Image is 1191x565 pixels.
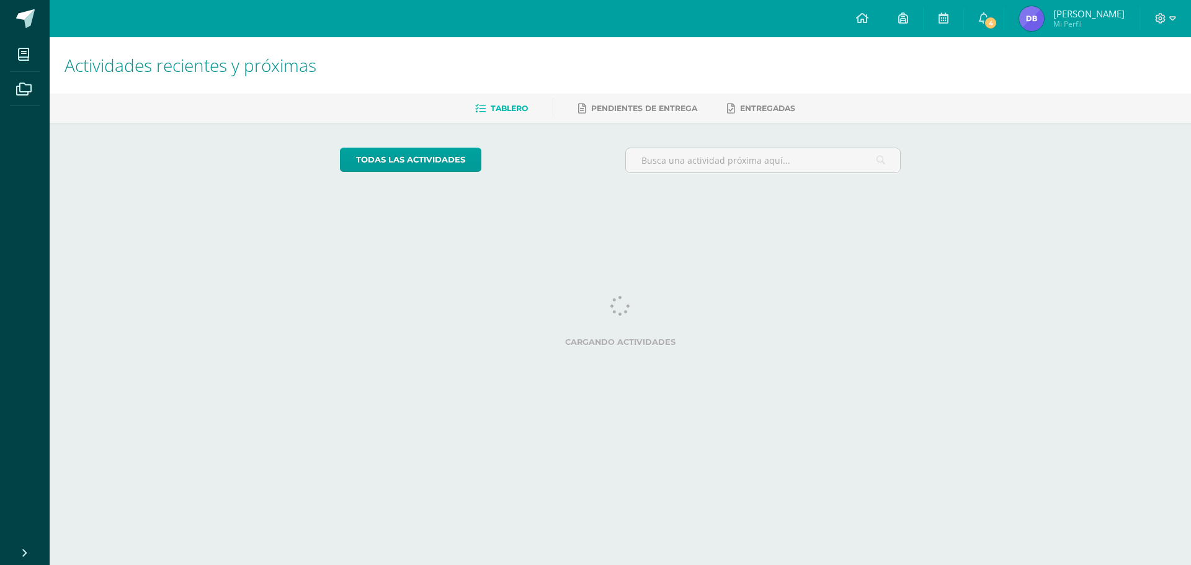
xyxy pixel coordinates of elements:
[727,99,795,118] a: Entregadas
[626,148,901,172] input: Busca una actividad próxima aquí...
[340,148,481,172] a: todas las Actividades
[591,104,697,113] span: Pendientes de entrega
[578,99,697,118] a: Pendientes de entrega
[740,104,795,113] span: Entregadas
[1053,7,1125,20] span: [PERSON_NAME]
[1053,19,1125,29] span: Mi Perfil
[65,53,316,77] span: Actividades recientes y próximas
[1019,6,1044,31] img: 1db98052dca881449f0211f5f787ea0a.png
[491,104,528,113] span: Tablero
[984,16,997,30] span: 4
[475,99,528,118] a: Tablero
[340,337,901,347] label: Cargando actividades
